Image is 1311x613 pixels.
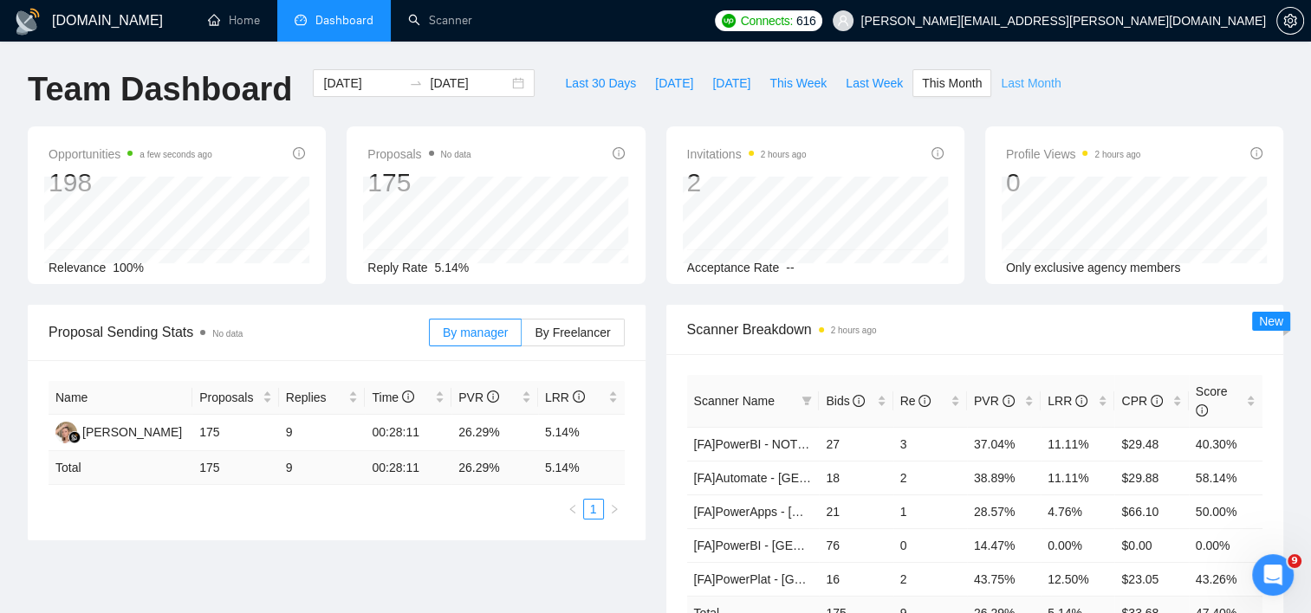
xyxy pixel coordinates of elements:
[1196,404,1208,416] span: info-circle
[1006,166,1141,199] div: 0
[562,499,583,519] li: Previous Page
[819,427,892,461] td: 27
[323,74,402,93] input: Start date
[1189,494,1262,528] td: 50.00%
[545,390,585,404] span: LRR
[694,437,1100,451] a: [FA]PowerBI - NOT [[GEOGRAPHIC_DATA], CAN, [GEOGRAPHIC_DATA]]
[372,390,413,404] span: Time
[49,321,429,343] span: Proposal Sending Stats
[584,500,603,519] a: 1
[1114,461,1188,494] td: $29.88
[113,261,144,274] span: 100%
[1041,562,1114,596] td: 12.50%
[837,15,849,27] span: user
[769,74,827,93] span: This Week
[140,150,211,159] time: a few seconds ago
[694,539,1165,552] a: [FA]PowerBI - [GEOGRAPHIC_DATA], [GEOGRAPHIC_DATA], [GEOGRAPHIC_DATA]
[967,562,1041,596] td: 43.75%
[836,69,912,97] button: Last Week
[712,74,750,93] span: [DATE]
[435,261,470,274] span: 5.14%
[1006,261,1181,274] span: Only exclusive agency members
[1006,144,1141,165] span: Profile Views
[49,261,106,274] span: Relevance
[802,396,812,406] span: filter
[1114,494,1188,528] td: $66.10
[1189,427,1262,461] td: 40.30%
[555,69,646,97] button: Last 30 Days
[562,499,583,519] button: left
[279,381,366,415] th: Replies
[687,166,807,199] div: 2
[212,329,243,339] span: No data
[609,504,620,514] span: right
[192,381,279,415] th: Proposals
[1189,528,1262,562] td: 0.00%
[1252,554,1294,596] iframe: Intercom live chat
[893,427,967,461] td: 3
[1041,528,1114,562] td: 0.00%
[655,74,693,93] span: [DATE]
[82,423,182,442] div: [PERSON_NAME]
[538,415,625,451] td: 5.14%
[293,147,305,159] span: info-circle
[68,431,81,443] img: gigradar-bm.png
[49,381,192,415] th: Name
[441,150,471,159] span: No data
[893,562,967,596] td: 2
[893,494,967,528] td: 1
[613,147,625,159] span: info-circle
[1196,384,1228,417] span: Score
[1276,7,1304,35] button: setting
[604,499,625,519] li: Next Page
[192,451,279,485] td: 175
[1121,394,1162,408] span: CPR
[741,11,793,30] span: Connects:
[761,150,807,159] time: 2 hours ago
[583,499,604,519] li: 1
[49,166,212,199] div: 198
[49,144,212,165] span: Opportunities
[402,390,414,403] span: info-circle
[565,74,636,93] span: Last 30 Days
[443,326,508,339] span: By manager
[918,395,931,407] span: info-circle
[991,69,1070,97] button: Last Month
[279,415,366,451] td: 9
[1041,461,1114,494] td: 11.11%
[1276,14,1304,28] a: setting
[487,390,499,403] span: info-circle
[931,147,944,159] span: info-circle
[367,166,471,199] div: 175
[967,494,1041,528] td: 28.57%
[694,572,1174,586] a: [FA]PowerPlat - [GEOGRAPHIC_DATA], [GEOGRAPHIC_DATA], [GEOGRAPHIC_DATA]
[1041,494,1114,528] td: 4.76%
[819,494,892,528] td: 21
[1041,427,1114,461] td: 11.11%
[538,451,625,485] td: 5.14 %
[900,394,931,408] span: Re
[451,451,538,485] td: 26.29 %
[1003,395,1015,407] span: info-circle
[1189,562,1262,596] td: 43.26%
[1075,395,1087,407] span: info-circle
[604,499,625,519] button: right
[315,13,373,28] span: Dashboard
[646,69,703,97] button: [DATE]
[451,415,538,451] td: 26.29%
[922,74,982,93] span: This Month
[365,415,451,451] td: 00:28:11
[694,394,775,408] span: Scanner Name
[967,461,1041,494] td: 38.89%
[687,261,780,274] span: Acceptance Rate
[458,390,499,404] span: PVR
[208,13,260,28] a: homeHome
[893,528,967,562] td: 0
[55,424,182,438] a: VZ[PERSON_NAME]
[365,451,451,485] td: 00:28:11
[279,451,366,485] td: 9
[846,74,903,93] span: Last Week
[893,461,967,494] td: 2
[367,144,471,165] span: Proposals
[974,394,1015,408] span: PVR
